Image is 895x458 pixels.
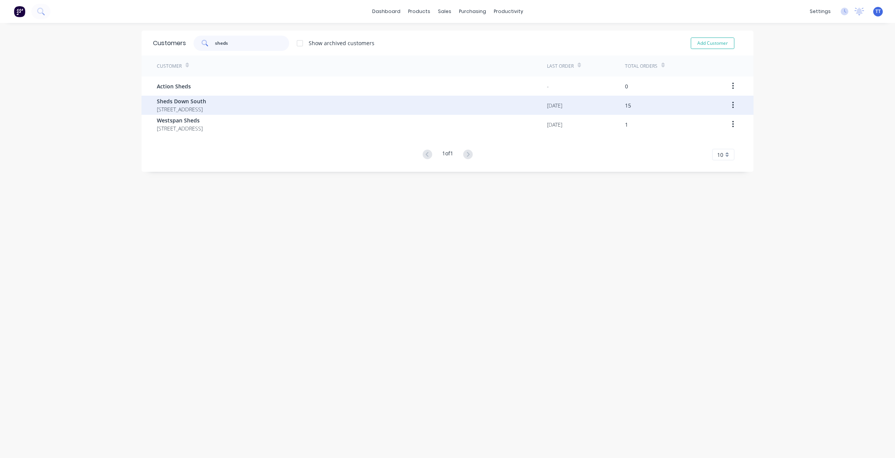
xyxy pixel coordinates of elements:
[215,36,290,51] input: Search customers...
[404,6,434,17] div: products
[547,121,562,129] div: [DATE]
[309,39,374,47] div: Show archived customers
[875,8,881,15] span: TT
[547,63,574,70] div: Last Order
[691,37,734,49] button: Add Customer
[455,6,490,17] div: purchasing
[14,6,25,17] img: Factory
[625,121,628,129] div: 1
[157,97,206,105] span: Sheds Down South
[625,82,628,90] div: 0
[157,105,206,113] span: [STREET_ADDRESS]
[157,124,203,132] span: [STREET_ADDRESS]
[717,151,723,159] span: 10
[625,63,657,70] div: Total Orders
[368,6,404,17] a: dashboard
[547,101,562,109] div: [DATE]
[157,82,191,90] span: Action Sheds
[434,6,455,17] div: sales
[806,6,835,17] div: settings
[625,101,631,109] div: 15
[157,116,203,124] span: Westspan Sheds
[442,149,453,160] div: 1 of 1
[157,63,182,70] div: Customer
[547,82,549,90] div: -
[490,6,527,17] div: productivity
[153,39,186,48] div: Customers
